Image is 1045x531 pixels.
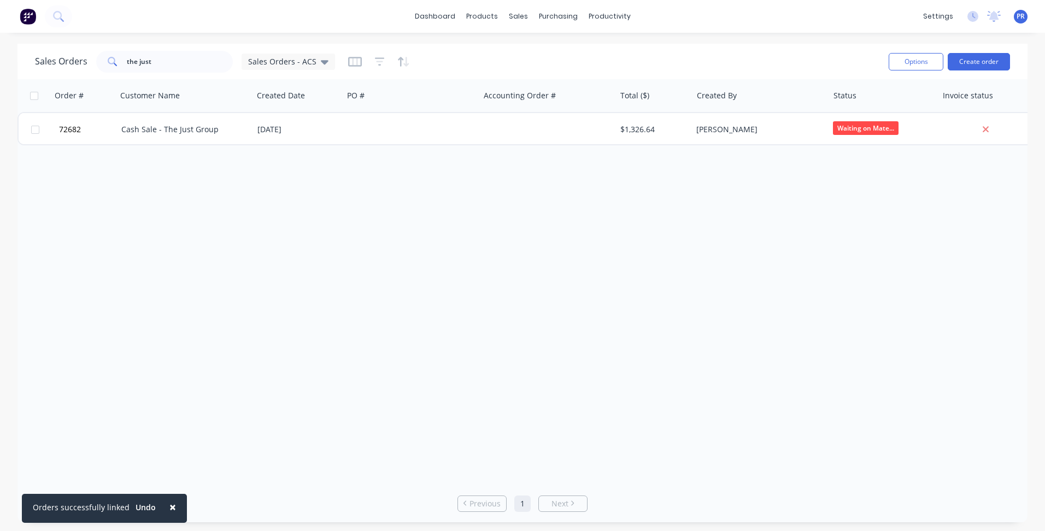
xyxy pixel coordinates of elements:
[257,90,305,101] div: Created Date
[583,8,636,25] div: productivity
[458,498,506,509] a: Previous page
[484,90,556,101] div: Accounting Order #
[943,90,993,101] div: Invoice status
[833,90,856,101] div: Status
[169,499,176,515] span: ×
[55,90,84,101] div: Order #
[833,121,899,135] span: Waiting on Mate...
[918,8,959,25] div: settings
[56,113,121,146] button: 72682
[127,51,233,73] input: Search...
[120,90,180,101] div: Customer Name
[533,8,583,25] div: purchasing
[697,90,737,101] div: Created By
[539,498,587,509] a: Next page
[248,56,316,67] span: Sales Orders - ACS
[551,498,568,509] span: Next
[696,124,818,135] div: [PERSON_NAME]
[20,8,36,25] img: Factory
[461,8,503,25] div: products
[453,495,592,512] ul: Pagination
[889,53,943,70] button: Options
[59,124,81,135] span: 72682
[257,124,339,135] div: [DATE]
[409,8,461,25] a: dashboard
[620,124,684,135] div: $1,326.64
[948,53,1010,70] button: Create order
[503,8,533,25] div: sales
[347,90,365,101] div: PO #
[158,494,187,520] button: Close
[469,498,501,509] span: Previous
[121,124,243,135] div: Cash Sale - The Just Group
[35,56,87,67] h1: Sales Orders
[33,501,130,513] div: Orders successfully linked
[130,499,162,516] button: Undo
[1017,11,1025,21] span: PR
[514,495,531,512] a: Page 1 is your current page
[620,90,649,101] div: Total ($)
